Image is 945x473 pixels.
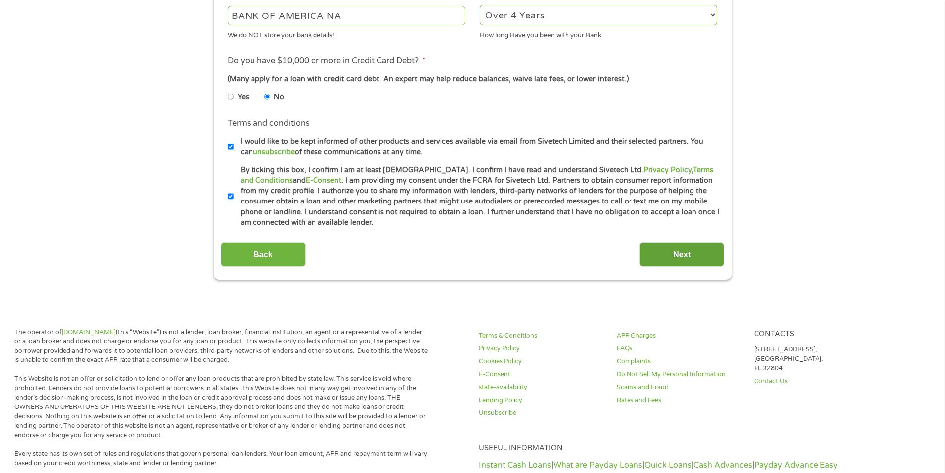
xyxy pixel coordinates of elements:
[479,344,605,353] a: Privacy Policy
[479,331,605,340] a: Terms & Conditions
[754,460,818,470] a: Payday Advance
[644,460,692,470] a: Quick Loans
[553,460,642,470] a: What are Payday Loans
[617,357,743,366] a: Complaints
[479,460,551,470] a: Instant Cash Loans
[253,148,295,156] a: unsubscribe
[617,344,743,353] a: FAQs
[617,383,743,392] a: Scams and Fraud
[639,242,724,267] input: Next
[617,370,743,379] a: Do Not Sell My Personal Information
[234,136,720,158] label: I would like to be kept informed of other products and services available via email from Sivetech...
[221,242,306,267] input: Back
[479,408,605,418] a: Unsubscribe
[228,74,717,85] div: (Many apply for a loan with credit card debt. An expert may help reduce balances, waive late fees...
[643,166,692,174] a: Privacy Policy
[228,118,310,129] label: Terms and conditions
[480,27,717,40] div: How long Have you been with your Bank
[754,345,880,373] p: [STREET_ADDRESS], [GEOGRAPHIC_DATA], FL 32804.
[479,370,605,379] a: E-Consent
[228,27,465,40] div: We do NOT store your bank details!
[693,460,752,470] a: Cash Advances
[306,176,341,185] a: E-Consent
[62,328,116,336] a: [DOMAIN_NAME]
[479,444,880,453] h4: Useful Information
[274,92,284,103] label: No
[479,357,605,366] a: Cookies Policy
[754,330,880,339] h4: Contacts
[14,374,428,440] p: This Website is not an offer or solicitation to lend or offer any loan products that are prohibit...
[479,383,605,392] a: state-availability
[241,166,713,185] a: Terms and Conditions
[14,449,428,468] p: Every state has its own set of rules and regulations that govern personal loan lenders. Your loan...
[228,56,426,66] label: Do you have $10,000 or more in Credit Card Debt?
[617,396,743,405] a: Rates and Fees
[479,396,605,405] a: Lending Policy
[234,165,720,228] label: By ticking this box, I confirm I am at least [DEMOGRAPHIC_DATA]. I confirm I have read and unders...
[754,377,880,386] a: Contact Us
[14,328,428,365] p: The operator of (this “Website”) is not a lender, loan broker, financial institution, an agent or...
[617,331,743,340] a: APR Charges
[238,92,249,103] label: Yes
